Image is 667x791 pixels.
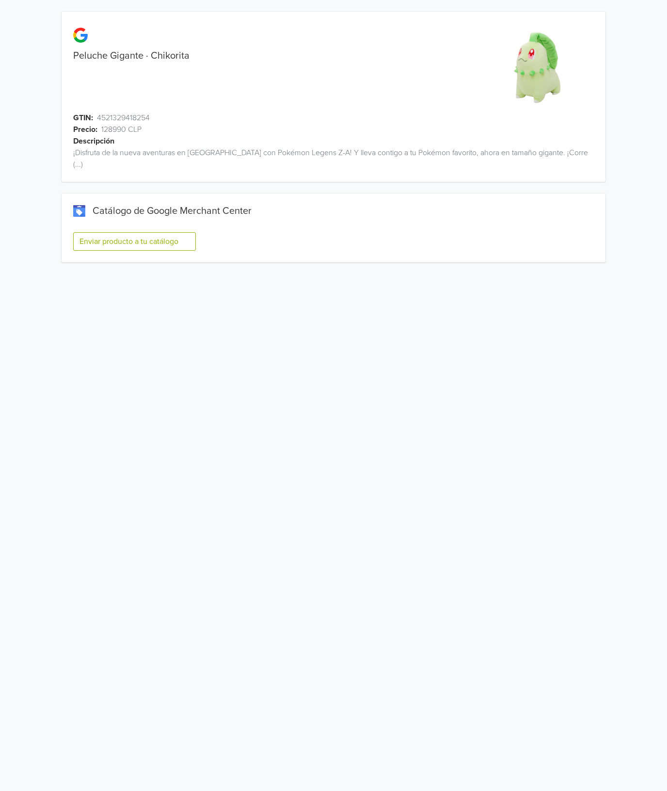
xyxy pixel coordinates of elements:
[73,135,617,147] div: Descripción
[101,124,142,135] span: 128990 CLP
[73,112,93,124] span: GTIN:
[501,31,574,104] img: product_image
[97,112,150,124] span: 4521329418254
[62,50,469,62] div: Peluche Gigante · Chikorita
[73,124,97,135] span: Precio:
[73,205,594,217] div: Catálogo de Google Merchant Center
[62,147,605,170] div: ¡Disfruta de la nueva aventuras en [GEOGRAPHIC_DATA] con Pokémon Legens Z-A! Y lleva contigo a tu...
[73,232,196,251] button: Enviar producto a tu catálogo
